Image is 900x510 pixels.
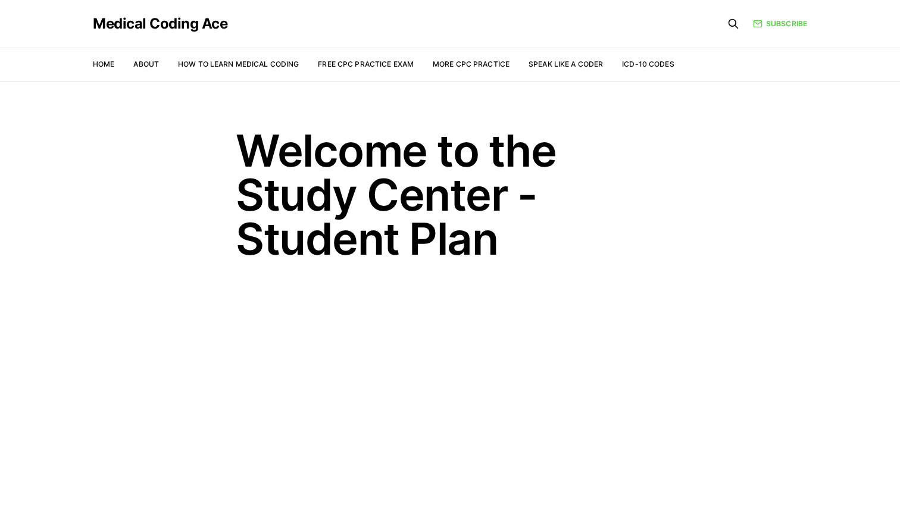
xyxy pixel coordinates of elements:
a: Free CPC Practice Exam [318,60,414,68]
h1: Welcome to the Study Center - Student Plan [236,129,664,261]
a: About [133,60,159,68]
a: How to Learn Medical Coding [178,60,299,68]
a: Speak Like a Coder [529,60,603,68]
a: More CPC Practice [433,60,510,68]
a: Home [93,60,114,68]
a: Subscribe [753,18,807,29]
a: ICD-10 Codes [622,60,674,68]
a: Medical Coding Ace [93,17,227,31]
